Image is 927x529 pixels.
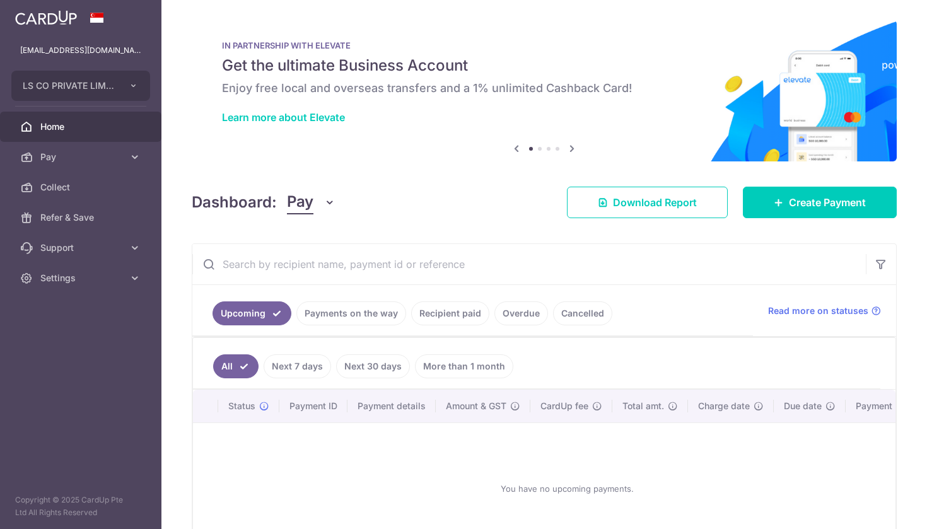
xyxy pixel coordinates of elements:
a: Read more on statuses [768,305,881,317]
h4: Dashboard: [192,191,277,214]
span: Download Report [613,195,697,210]
span: Charge date [698,400,750,412]
a: Recipient paid [411,301,489,325]
p: IN PARTNERSHIP WITH ELEVATE [222,40,866,50]
span: Status [228,400,255,412]
a: Next 30 days [336,354,410,378]
a: Upcoming [213,301,291,325]
p: [EMAIL_ADDRESS][DOMAIN_NAME] [20,44,141,57]
th: Payment details [347,390,436,422]
span: Settings [40,272,124,284]
a: Create Payment [743,187,897,218]
img: Renovation banner [192,20,897,161]
h5: Get the ultimate Business Account [222,55,866,76]
a: Download Report [567,187,728,218]
button: Pay [287,190,335,214]
h6: Enjoy free local and overseas transfers and a 1% unlimited Cashback Card! [222,81,866,96]
span: Read more on statuses [768,305,868,317]
span: Refer & Save [40,211,124,224]
a: Payments on the way [296,301,406,325]
span: Support [40,241,124,254]
a: Overdue [494,301,548,325]
span: Create Payment [789,195,866,210]
img: CardUp [15,10,77,25]
span: Pay [40,151,124,163]
span: Total amt. [622,400,664,412]
span: Amount & GST [446,400,506,412]
input: Search by recipient name, payment id or reference [192,244,866,284]
a: Learn more about Elevate [222,111,345,124]
span: Home [40,120,124,133]
a: More than 1 month [415,354,513,378]
span: Collect [40,181,124,194]
th: Payment ID [279,390,347,422]
a: All [213,354,259,378]
span: Pay [287,190,313,214]
a: Cancelled [553,301,612,325]
span: CardUp fee [540,400,588,412]
span: LS CO PRIVATE LIMITED [23,79,116,92]
a: Next 7 days [264,354,331,378]
button: LS CO PRIVATE LIMITED [11,71,150,101]
span: Due date [784,400,822,412]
